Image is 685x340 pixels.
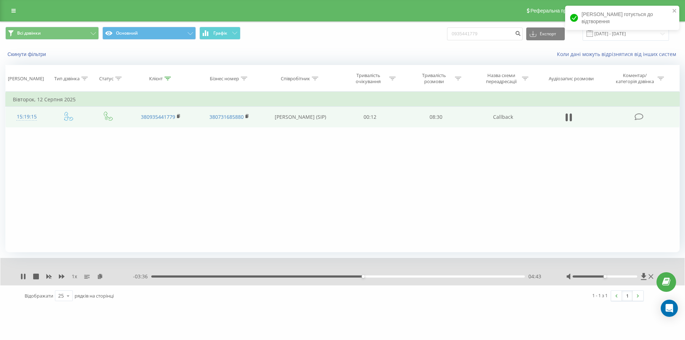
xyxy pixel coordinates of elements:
[149,76,163,82] div: Клієнт
[13,110,41,124] div: 15:19:15
[17,30,41,36] span: Всі дзвінки
[549,76,594,82] div: Аудіозапис розмови
[565,6,679,30] div: [PERSON_NAME] готується до відтворення
[415,72,453,85] div: Тривалість розмови
[213,31,227,36] span: Графік
[603,275,606,278] div: Accessibility label
[447,27,523,40] input: Пошук за номером
[75,293,114,299] span: рядків на сторінці
[5,51,50,57] button: Скинути фільтри
[58,292,64,299] div: 25
[25,293,53,299] span: Відображати
[72,273,77,280] span: 1 x
[209,113,244,120] a: 380731685880
[141,113,175,120] a: 380935441779
[592,292,608,299] div: 1 - 1 з 1
[337,107,403,127] td: 00:12
[349,72,387,85] div: Тривалість очікування
[672,8,677,15] button: close
[6,92,680,107] td: Вівторок, 12 Серпня 2025
[362,275,365,278] div: Accessibility label
[99,76,113,82] div: Статус
[622,291,633,301] a: 1
[263,107,337,127] td: [PERSON_NAME] (SIP)
[403,107,468,127] td: 08:30
[5,27,99,40] button: Всі дзвінки
[199,27,240,40] button: Графік
[210,76,239,82] div: Бізнес номер
[557,51,680,57] a: Коли дані можуть відрізнятися вiд інших систем
[526,27,565,40] button: Експорт
[133,273,151,280] span: - 03:36
[531,8,583,14] span: Реферальна програма
[614,72,656,85] div: Коментар/категорія дзвінка
[469,107,537,127] td: Callback
[528,273,541,280] span: 04:43
[8,76,44,82] div: [PERSON_NAME]
[482,72,520,85] div: Назва схеми переадресації
[281,76,310,82] div: Співробітник
[102,27,196,40] button: Основний
[54,76,80,82] div: Тип дзвінка
[661,300,678,317] div: Open Intercom Messenger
